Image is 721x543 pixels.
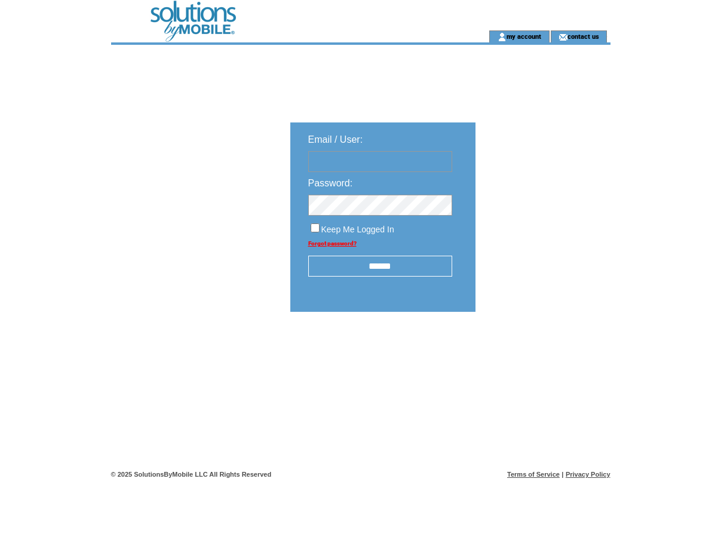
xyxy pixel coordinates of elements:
a: my account [507,32,541,40]
a: Privacy Policy [566,471,610,478]
a: contact us [567,32,599,40]
span: | [562,471,563,478]
span: Email / User: [308,134,363,145]
span: Keep Me Logged In [321,225,394,234]
a: Terms of Service [507,471,560,478]
a: Forgot password? [308,240,357,247]
img: account_icon.gif;jsessionid=543EC2109DA7090F5658BCAD357C59A3 [498,32,507,42]
img: contact_us_icon.gif;jsessionid=543EC2109DA7090F5658BCAD357C59A3 [559,32,567,42]
span: Password: [308,178,353,188]
img: transparent.png;jsessionid=543EC2109DA7090F5658BCAD357C59A3 [510,342,570,357]
span: © 2025 SolutionsByMobile LLC All Rights Reserved [111,471,272,478]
